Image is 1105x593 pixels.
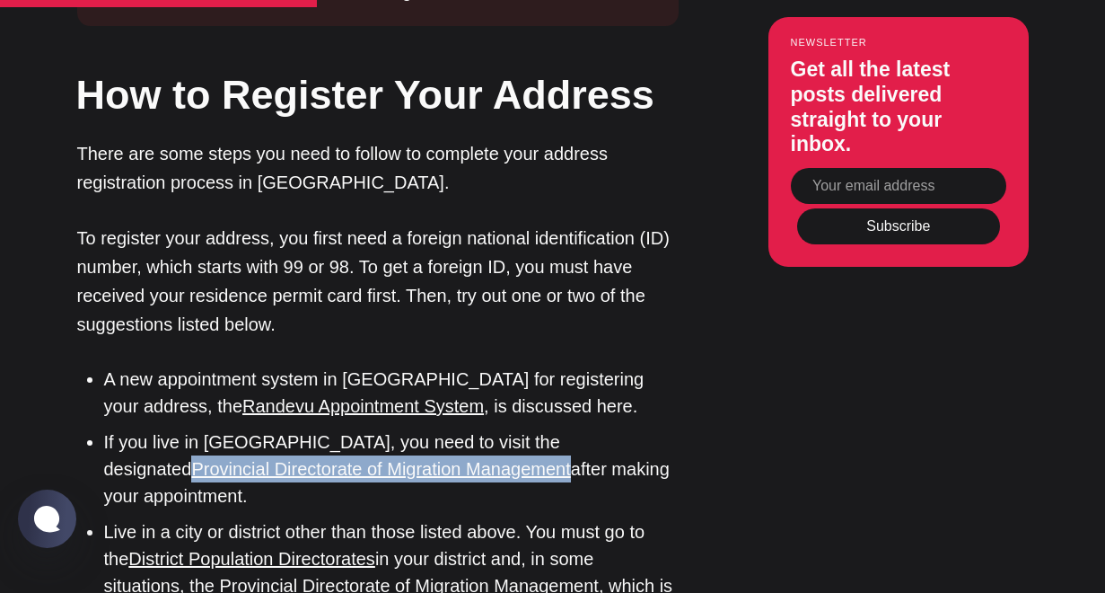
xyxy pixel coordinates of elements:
[797,208,1000,244] button: Subscribe
[791,168,1006,204] input: Your email address
[77,139,679,197] p: There are some steps you need to follow to complete your address registration process in [GEOGRAP...
[128,549,375,569] a: District Population Directorates
[242,396,484,416] a: Randevu Appointment System
[104,366,679,420] li: A new appointment system in [GEOGRAPHIC_DATA] for registering your address, the , is discussed here.
[791,58,1006,157] h3: Get all the latest posts delivered straight to your inbox.
[191,459,570,479] a: Provincial Directorate of Migration Management
[791,38,1006,49] small: Newsletter
[104,429,679,509] li: If you live in [GEOGRAPHIC_DATA], you need to visit the designated after making your appointment.
[77,224,679,339] p: To register your address, you first need a foreign national identification (ID) number, which sta...
[76,66,678,123] h2: How to Register Your Address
